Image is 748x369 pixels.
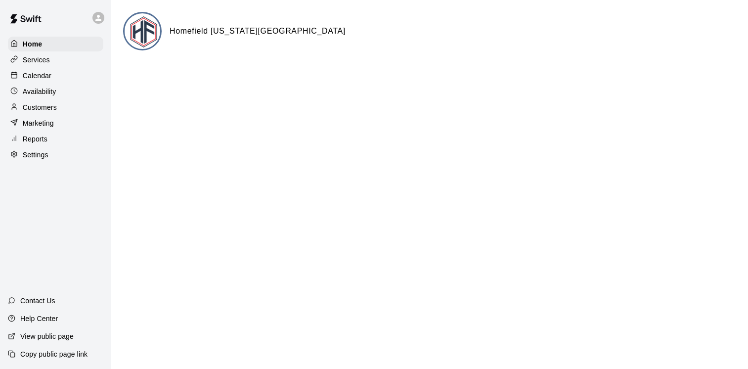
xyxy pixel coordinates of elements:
[8,147,103,162] a: Settings
[8,37,103,51] a: Home
[8,84,103,99] a: Availability
[23,39,43,49] p: Home
[8,52,103,67] a: Services
[23,55,50,65] p: Services
[23,71,51,81] p: Calendar
[8,132,103,146] a: Reports
[170,25,346,38] h6: Homefield [US_STATE][GEOGRAPHIC_DATA]
[8,100,103,115] a: Customers
[23,118,54,128] p: Marketing
[23,87,56,96] p: Availability
[125,13,162,50] img: Homefield Kansas City logo
[23,102,57,112] p: Customers
[20,331,74,341] p: View public page
[23,134,47,144] p: Reports
[20,314,58,323] p: Help Center
[20,296,55,306] p: Contact Us
[20,349,88,359] p: Copy public page link
[23,150,48,160] p: Settings
[8,116,103,131] a: Marketing
[8,68,103,83] a: Calendar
